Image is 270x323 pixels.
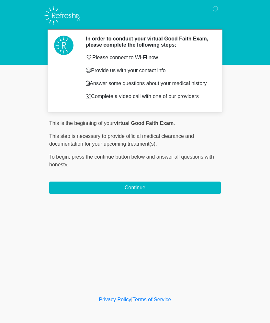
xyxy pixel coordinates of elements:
[49,120,114,126] span: This is the beginning of your
[131,297,132,302] a: |
[174,120,175,126] span: .
[54,36,73,55] img: Agent Avatar
[43,5,82,26] img: Refresh RX Logo
[114,120,174,126] strong: virtual Good Faith Exam
[86,67,211,74] p: Provide us with your contact info
[132,297,171,302] a: Terms of Service
[99,297,131,302] a: Privacy Policy
[86,80,211,87] p: Answer some questions about your medical history
[86,36,211,48] h2: In order to conduct your virtual Good Faith Exam, please complete the following steps:
[86,54,211,61] p: Please connect to Wi-Fi now
[49,133,194,147] span: This step is necessary to provide official medical clearance and documentation for your upcoming ...
[49,154,72,160] span: To begin,
[86,93,211,100] p: Complete a video call with one of our providers
[49,154,214,167] span: press the continue button below and answer all questions with honesty.
[49,182,221,194] button: Continue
